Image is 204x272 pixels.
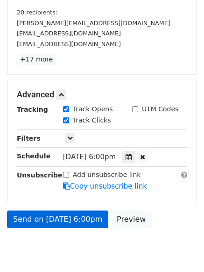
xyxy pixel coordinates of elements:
strong: Schedule [17,152,50,160]
label: Add unsubscribe link [73,170,141,180]
iframe: Chat Widget [157,227,204,272]
a: Send on [DATE] 6:00pm [7,211,108,228]
h5: Advanced [17,89,187,100]
small: [PERSON_NAME][EMAIL_ADDRESS][DOMAIN_NAME] [17,20,170,27]
a: Copy unsubscribe link [63,182,147,190]
a: +17 more [17,54,56,65]
label: Track Opens [73,104,113,114]
span: [DATE] 6:00pm [63,153,116,161]
label: UTM Codes [142,104,178,114]
strong: Filters [17,135,41,142]
a: Preview [111,211,152,228]
strong: Unsubscribe [17,171,63,179]
small: 20 recipients: [17,9,57,16]
small: [EMAIL_ADDRESS][DOMAIN_NAME] [17,30,121,37]
label: Track Clicks [73,116,111,125]
strong: Tracking [17,106,48,113]
small: [EMAIL_ADDRESS][DOMAIN_NAME] [17,41,121,48]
